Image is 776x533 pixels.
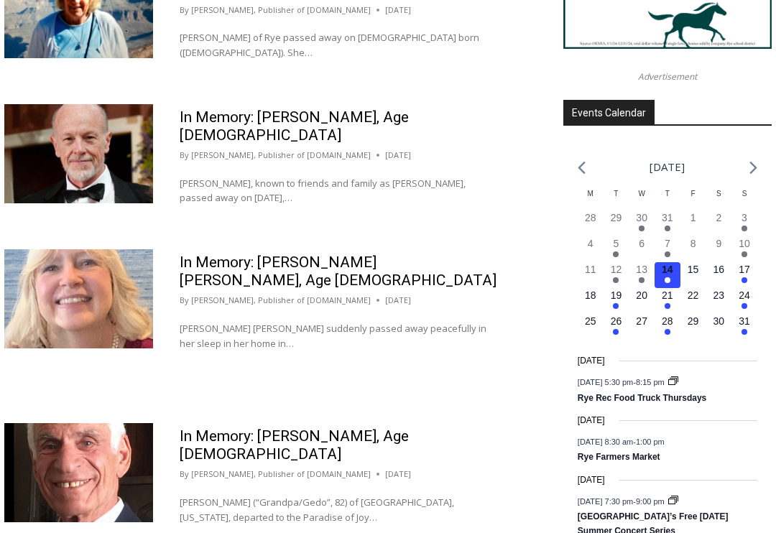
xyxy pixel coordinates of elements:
[639,226,645,232] em: Has events
[739,264,750,276] time: 17
[611,264,622,276] time: 12
[636,438,665,447] span: 1:00 pm
[690,238,696,250] time: 8
[739,290,750,302] time: 24
[742,252,747,258] em: Has events
[578,414,605,428] time: [DATE]
[636,264,647,276] time: 13
[680,263,706,289] button: 15
[578,394,706,405] a: Rye Rec Food Truck Thursdays
[636,213,647,224] time: 30
[629,211,655,237] button: 30 Has events
[655,315,680,340] button: 28 Has events
[662,213,673,224] time: 31
[742,278,747,284] em: Has events
[614,238,619,250] time: 5
[680,237,706,263] button: 8
[690,213,696,224] time: 1
[613,278,619,284] em: Has events
[578,263,604,289] button: 11
[629,189,655,211] div: Wednesday
[742,304,747,310] em: Has events
[662,264,673,276] time: 14
[191,150,371,161] a: [PERSON_NAME], Publisher of [DOMAIN_NAME]
[739,316,750,328] time: 31
[180,254,496,289] a: In Memory: [PERSON_NAME] [PERSON_NAME], Age [DEMOGRAPHIC_DATA]
[665,278,670,284] em: Has events
[636,379,665,387] span: 8:15 pm
[613,304,619,310] em: Has events
[578,189,604,211] div: Monday
[191,295,371,306] a: [PERSON_NAME], Publisher of [DOMAIN_NAME]
[680,315,706,340] button: 29
[665,238,670,250] time: 7
[650,158,685,177] li: [DATE]
[578,453,660,464] a: Rye Farmers Market
[691,190,696,198] span: F
[180,295,189,307] span: By
[588,190,593,198] span: M
[706,263,731,289] button: 16
[665,190,670,198] span: T
[385,4,411,17] time: [DATE]
[578,438,633,447] span: [DATE] 8:30 am
[180,468,189,481] span: By
[655,189,680,211] div: Thursday
[742,226,747,232] em: Has events
[613,330,619,335] em: Has events
[742,330,747,335] em: Has events
[578,379,633,387] span: [DATE] 5:30 pm
[578,315,604,340] button: 25
[731,189,757,211] div: Sunday
[438,15,500,55] h4: Book [PERSON_NAME]'s Good Humor for Your Event
[611,316,622,328] time: 26
[731,289,757,315] button: 24 Has events
[749,162,757,175] a: Next month
[680,189,706,211] div: Friday
[629,237,655,263] button: 6
[191,469,371,480] a: [PERSON_NAME], Publisher of [DOMAIN_NAME]
[680,289,706,315] button: 22
[4,105,153,204] img: Obituary - James Joseph Timlin 2
[611,290,622,302] time: 19
[578,474,605,488] time: [DATE]
[180,428,409,463] a: In Memory: [PERSON_NAME], Age [DEMOGRAPHIC_DATA]
[585,213,596,224] time: 28
[716,238,721,250] time: 9
[716,213,721,224] time: 2
[604,315,629,340] button: 26 Has events
[742,190,747,198] span: S
[180,149,189,162] span: By
[180,496,499,526] p: [PERSON_NAME] (“Grandpa/Gedo”, 82) of [GEOGRAPHIC_DATA], [US_STATE], departed to the Paradise of ...
[578,355,605,369] time: [DATE]
[665,330,670,335] em: Has events
[713,290,725,302] time: 23
[688,316,699,328] time: 29
[688,290,699,302] time: 22
[604,211,629,237] button: 29
[4,424,153,523] img: Obituary - Dr. Fahim Bakhoum
[180,322,499,352] p: [PERSON_NAME] [PERSON_NAME] suddenly passed away peacefully in her sleep in her home in…
[180,31,499,61] p: [PERSON_NAME] of Rye passed away on [DEMOGRAPHIC_DATA] born ([DEMOGRAPHIC_DATA]). She…
[578,438,665,447] time: -
[604,189,629,211] div: Tuesday
[613,252,619,258] em: Has events
[655,211,680,237] button: 31 Has events
[655,263,680,289] button: 14 Has events
[636,498,665,506] span: 9:00 pm
[731,263,757,289] button: 17 Has events
[385,295,411,307] time: [DATE]
[180,4,189,17] span: By
[4,250,153,349] img: Obituary - Meredith Anne McConnell Elmore
[578,237,604,263] button: 4
[739,238,750,250] time: 10
[665,226,670,232] em: Has events
[578,379,667,387] time: -
[585,290,596,302] time: 18
[629,289,655,315] button: 20
[731,211,757,237] button: 3 Has events
[629,263,655,289] button: 13 Has events
[629,315,655,340] button: 27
